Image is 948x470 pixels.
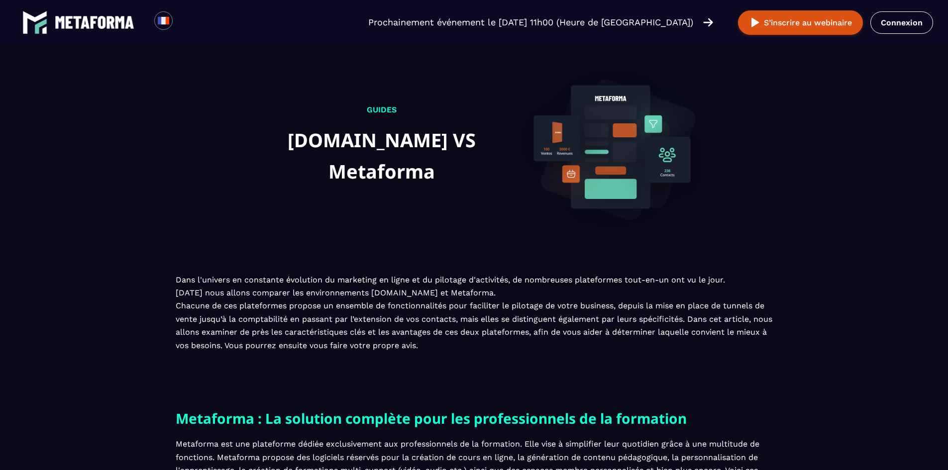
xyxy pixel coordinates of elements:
div: Search for option [173,11,197,33]
img: logo [22,10,47,35]
input: Search for option [181,16,189,28]
p: Prochainement événement le [DATE] 11h00 (Heure de [GEOGRAPHIC_DATA]) [368,15,693,29]
p: Dans l'univers en constante évolution du marketing en ligne et du pilotage d'activités, de nombre... [176,274,773,352]
button: S’inscrire au webinaire [738,10,863,35]
h2: Metaforma : La solution complète pour les professionnels de la formation [176,407,773,430]
h1: [DOMAIN_NAME] VS Metaforma [250,124,514,187]
a: Connexion [870,11,933,34]
img: fr [157,14,170,27]
img: logo [55,16,134,29]
img: arrow-right [703,17,713,28]
p: Guides [250,103,514,116]
img: logiciel-background [523,60,698,234]
img: play [749,16,761,29]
